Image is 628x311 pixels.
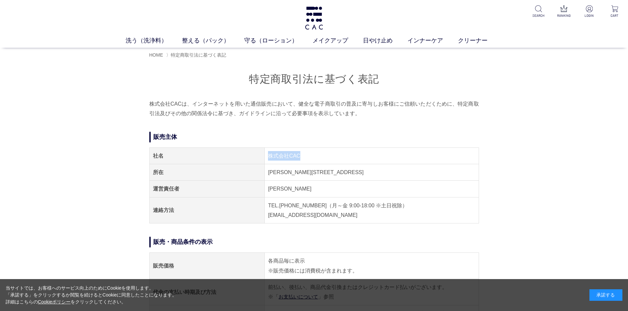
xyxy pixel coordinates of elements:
[171,52,226,58] span: 特定商取引法に基づく表記
[265,181,479,197] td: [PERSON_NAME]
[149,132,479,143] h2: 販売主体
[530,13,547,18] p: SEARCH
[149,197,265,223] th: 連絡方法
[607,13,623,18] p: CART
[265,279,479,305] td: 前払い、後払い、商品代金引換またはクレジットカード払いがございます。 ※「 」参照
[149,279,265,305] th: 代金の支払い時期及び方法
[182,36,244,45] a: 整える（パック）
[149,72,479,86] h1: 特定商取引法に基づく表記
[126,36,182,45] a: 洗う（洗浄料）
[313,36,363,45] a: メイクアップ
[265,147,479,164] td: 株式会社CAC
[458,36,502,45] a: クリーナー
[581,13,597,18] p: LOGIN
[530,5,547,18] a: SEARCH
[304,7,324,30] img: logo
[149,237,479,247] h2: 販売・商品条件の表示
[607,5,623,18] a: CART
[407,36,458,45] a: インナーケア
[589,289,622,301] div: 承諾する
[149,52,163,58] a: HOME
[149,181,265,197] th: 運営責任者
[556,5,572,18] a: RANKING
[363,36,407,45] a: 日やけ止め
[265,253,479,279] td: 各商品毎に表示 ※販売価格には消費税が含まれます。
[38,299,71,304] a: Cookieポリシー
[149,147,265,164] th: 社名
[265,197,479,223] td: TEL.[PHONE_NUMBER]（月～金 9:00-18:00 ※土日祝除） [EMAIL_ADDRESS][DOMAIN_NAME]
[556,13,572,18] p: RANKING
[149,99,479,118] p: 株式会社CACは、インターネットを用いた通信販売において、健全な電子商取引の普及に寄与しお客様にご信頼いただくために、特定商取引法及びその他の関係法令に基づき、ガイドラインに沿って必要事項を表示...
[581,5,597,18] a: LOGIN
[244,36,313,45] a: 守る（ローション）
[6,285,177,305] div: 当サイトでは、お客様へのサービス向上のためにCookieを使用します。 「承諾する」をクリックするか閲覧を続けるとCookieに同意したことになります。 詳細はこちらの をクリックしてください。
[265,164,479,181] td: [PERSON_NAME][STREET_ADDRESS]
[166,52,228,58] li: 〉
[149,164,265,181] th: 所在
[149,253,265,279] th: 販売価格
